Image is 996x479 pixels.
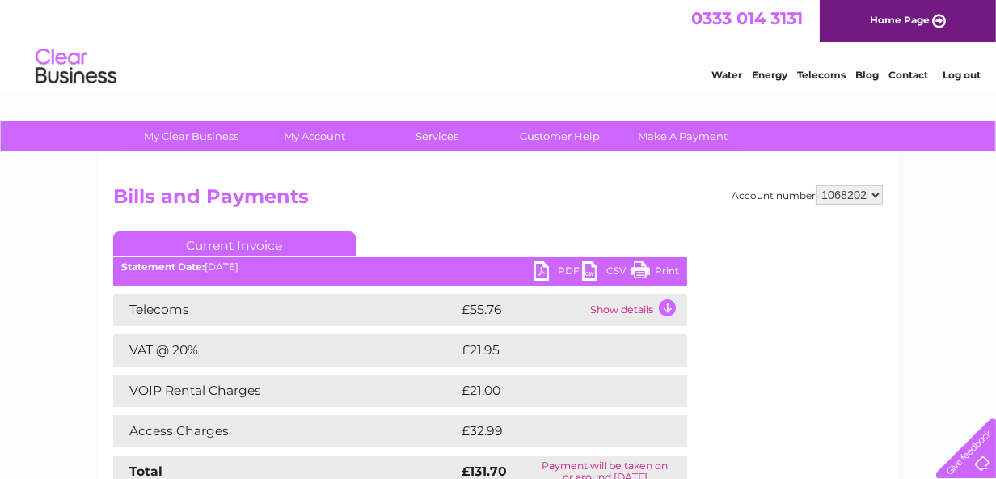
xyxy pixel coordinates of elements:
[888,69,928,81] a: Contact
[943,69,981,81] a: Log out
[35,42,117,91] img: logo.png
[458,415,655,447] td: £32.99
[113,334,458,367] td: VAT @ 20%
[691,8,803,28] a: 0333 014 3131
[732,185,883,205] div: Account number
[458,294,586,326] td: £55.76
[711,69,742,81] a: Water
[129,464,162,479] strong: Total
[248,121,382,151] a: My Account
[582,261,631,285] a: CSV
[117,9,881,78] div: Clear Business is a trading name of Verastar Limited (registered in [GEOGRAPHIC_DATA] No. 3667643...
[121,261,205,273] b: Statement Date:
[371,121,504,151] a: Services
[113,185,883,216] h2: Bills and Payments
[855,69,879,81] a: Blog
[494,121,627,151] a: Customer Help
[797,69,846,81] a: Telecoms
[631,261,679,285] a: Print
[113,231,356,256] a: Current Invoice
[125,121,259,151] a: My Clear Business
[586,294,687,326] td: Show details
[113,261,687,273] div: [DATE]
[462,464,507,479] strong: £131.70
[458,375,653,407] td: £21.00
[113,375,458,407] td: VOIP Rental Charges
[113,415,458,447] td: Access Charges
[752,69,787,81] a: Energy
[617,121,750,151] a: Make A Payment
[534,261,582,285] a: PDF
[458,334,653,367] td: £21.95
[113,294,458,326] td: Telecoms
